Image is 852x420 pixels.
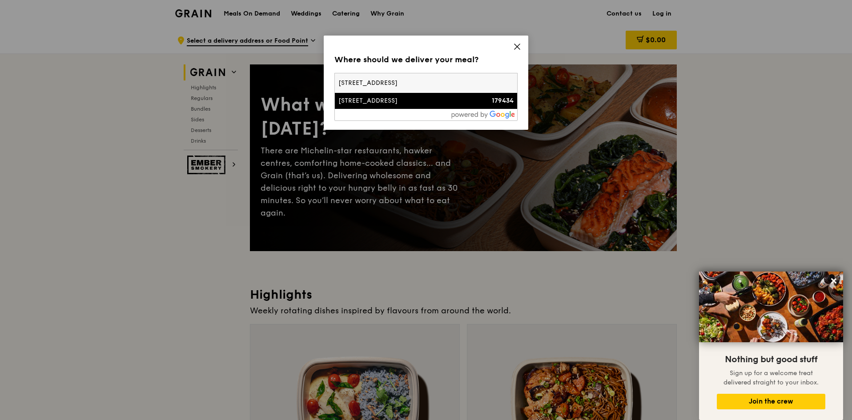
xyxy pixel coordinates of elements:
[723,369,819,386] span: Sign up for a welcome treat delivered straight to your inbox.
[827,274,841,288] button: Close
[725,354,817,365] span: Nothing but good stuff
[717,394,825,409] button: Join the crew
[451,111,515,119] img: powered-by-google.60e8a832.png
[334,53,518,66] div: Where should we deliver your meal?
[492,97,514,104] strong: 179434
[338,96,470,105] div: [STREET_ADDRESS]
[699,272,843,342] img: DSC07876-Edit02-Large.jpeg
